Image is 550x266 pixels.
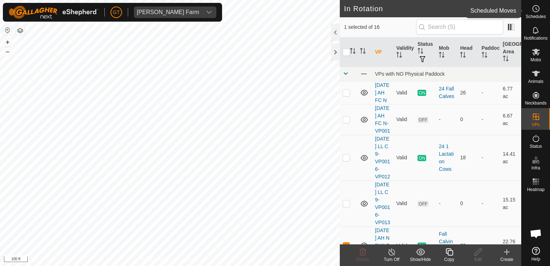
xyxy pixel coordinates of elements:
th: VP [372,37,393,67]
td: Valid [393,104,415,135]
th: Paddock [479,37,500,67]
td: 22.76 ac [500,226,521,265]
span: 16 [506,3,514,14]
span: Neckbands [525,101,546,105]
p-sorticon: Activate to sort [396,53,402,59]
p-sorticon: Activate to sort [482,53,487,59]
p-sorticon: Activate to sort [360,49,366,55]
h2: In Rotation [344,4,506,13]
span: OFF [418,117,428,123]
div: Turn Off [377,256,406,263]
a: Privacy Policy [141,257,168,263]
td: 15.15 ac [500,181,521,226]
td: - [479,226,500,265]
button: + [3,38,12,46]
div: - [439,200,454,207]
button: Reset Map [3,26,12,35]
td: - [479,104,500,135]
a: [DATE] AH FC N-VP001 [375,105,390,134]
td: 14.41 ac [500,135,521,181]
span: VPs [532,123,540,127]
th: Status [415,37,436,67]
td: 18 [457,135,478,181]
div: Fall Calving Cows [439,230,454,261]
div: Create [492,256,521,263]
td: - [479,135,500,181]
span: Heatmap [527,187,545,192]
span: Status [529,144,542,148]
a: Help [522,244,550,264]
th: Mob [436,37,457,67]
input: Search (S) [416,19,503,35]
td: - [479,181,500,226]
button: – [3,47,12,56]
td: 6.77 ac [500,81,521,104]
td: 26 [457,81,478,104]
div: Edit [464,256,492,263]
span: Delete [357,257,369,262]
img: Gallagher Logo [9,6,99,19]
div: - [439,116,454,123]
p-sorticon: Activate to sort [418,49,423,55]
p-sorticon: Activate to sort [460,53,466,59]
td: - [479,81,500,104]
td: 32 [457,226,478,265]
a: [DATE] LL C 9-VP0016-VP013 [375,182,390,225]
span: GT [113,9,120,16]
span: ON [418,243,426,249]
td: Valid [393,135,415,181]
span: Infra [531,166,540,170]
a: [DATE] AH N BUILDINGS-VP008 [375,227,390,263]
p-sorticon: Activate to sort [503,57,509,62]
span: ON [418,155,426,161]
a: Contact Us [177,257,198,263]
td: 0 [457,104,478,135]
div: Open chat [525,223,547,244]
span: Thoren Farm [134,6,202,18]
th: Head [457,37,478,67]
button: Map Layers [16,26,24,35]
div: dropdown trigger [202,6,216,18]
div: 24 Fall Calves [439,85,454,100]
td: Valid [393,81,415,104]
td: Valid [393,181,415,226]
div: 24 1 Lactation Cows [439,143,454,173]
p-sorticon: Activate to sort [439,53,445,59]
span: Help [531,257,540,261]
td: Valid [393,226,415,265]
a: [DATE] AH FC N [375,82,389,103]
th: [GEOGRAPHIC_DATA] Area [500,37,521,67]
div: [PERSON_NAME] Farm [137,9,199,15]
a: [DATE] LL C 9-VP0016-VP012 [375,136,390,179]
span: 1 selected of 16 [344,23,416,31]
span: Schedules [526,14,546,19]
td: 6.67 ac [500,104,521,135]
span: OFF [418,201,428,207]
span: Notifications [524,36,547,40]
p-sorticon: Activate to sort [350,49,356,55]
span: ON [418,90,426,96]
th: Validity [393,37,415,67]
span: Mobs [531,58,541,62]
div: Show/Hide [406,256,435,263]
div: Copy [435,256,464,263]
div: VPs with NO Physical Paddock [375,71,518,77]
td: 0 [457,181,478,226]
span: Animals [528,79,544,84]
